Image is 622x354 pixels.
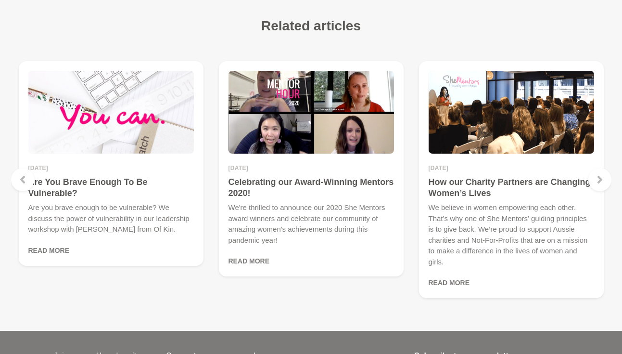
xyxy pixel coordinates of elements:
img: How our Charity Partners are Changing Women’s Lives [429,71,594,154]
a: How our Charity Partners are Changing Women’s Lives[DATE]How our Charity Partners are Changing Wo... [419,61,604,298]
a: Read More [429,279,470,287]
p: Are you brave enough to be vulnerable? We discuss the power of vulnerability in our leadership wo... [28,202,194,235]
h4: Celebrating our Award-Winning Mentors 2020! [228,177,394,198]
a: Celebrating our Award-Winning Mentors 2020![DATE]Celebrating our Award-Winning Mentors 2020!We're... [219,61,404,276]
a: Read More [228,257,270,265]
img: Celebrating our Award-Winning Mentors 2020! [228,71,394,154]
h4: Are You Brave Enough To Be Vulnerable? [28,177,194,198]
h4: How our Charity Partners are Changing Women’s Lives [429,177,594,198]
time: [DATE] [228,165,394,171]
time: [DATE] [429,165,594,171]
time: [DATE] [28,165,194,171]
a: Are You Brave Enough To Be Vulnerable?[DATE]Are You Brave Enough To Be Vulnerable?Are you brave e... [19,61,203,266]
p: We believe in women empowering each other. That’s why one of She Mentors’ guiding principles is t... [429,202,594,267]
a: Read More [28,247,70,254]
p: We're thrilled to announce our 2020 She Mentors award winners and celebrate our community of amaz... [228,202,394,246]
h3: Related articles [261,17,361,34]
img: Are You Brave Enough To Be Vulnerable? [28,71,194,154]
